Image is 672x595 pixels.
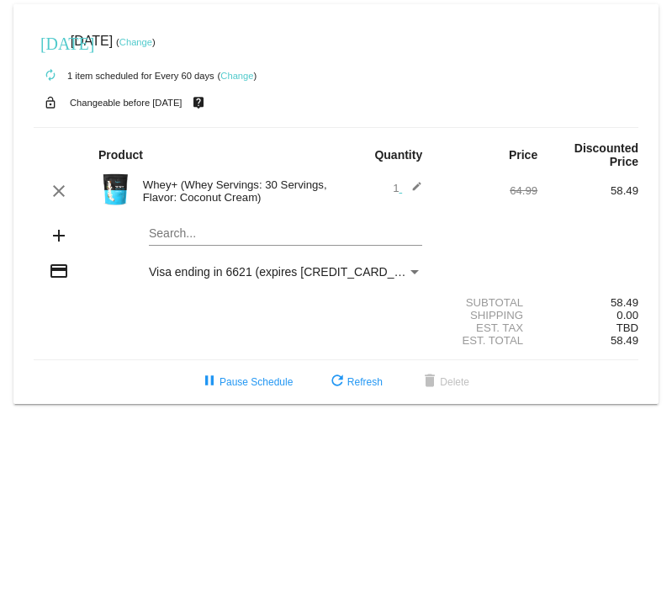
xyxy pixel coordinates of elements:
[574,141,638,168] strong: Discounted Price
[98,173,132,206] img: Image-1l-Whey-2lb-Coconut-Cream-Pie-1000x1000-1.png
[49,261,69,281] mat-icon: credit_card
[616,321,638,334] span: TBD
[40,32,61,52] mat-icon: [DATE]
[402,181,422,201] mat-icon: edit
[437,296,537,309] div: Subtotal
[119,37,152,47] a: Change
[406,367,483,397] button: Delete
[616,309,638,321] span: 0.00
[420,376,469,388] span: Delete
[49,226,69,246] mat-icon: add
[149,265,431,279] span: Visa ending in 6621 (expires [CREDIT_CARD_DATA])
[437,184,537,197] div: 64.99
[327,372,347,392] mat-icon: refresh
[34,71,214,81] small: 1 item scheduled for Every 60 days
[49,181,69,201] mat-icon: clear
[314,367,396,397] button: Refresh
[393,182,422,194] span: 1
[537,296,638,309] div: 58.49
[70,98,183,108] small: Changeable before [DATE]
[188,92,209,114] mat-icon: live_help
[98,148,143,162] strong: Product
[437,334,537,347] div: Est. Total
[509,148,537,162] strong: Price
[220,71,253,81] a: Change
[374,148,422,162] strong: Quantity
[327,376,383,388] span: Refresh
[149,265,422,279] mat-select: Payment Method
[218,71,257,81] small: ( )
[135,178,336,204] div: Whey+ (Whey Servings: 30 Servings, Flavor: Coconut Cream)
[437,321,537,334] div: Est. Tax
[40,92,61,114] mat-icon: lock_open
[40,66,61,86] mat-icon: autorenew
[199,376,293,388] span: Pause Schedule
[437,309,537,321] div: Shipping
[116,37,156,47] small: ( )
[537,184,638,197] div: 58.49
[420,372,440,392] mat-icon: delete
[186,367,306,397] button: Pause Schedule
[611,334,638,347] span: 58.49
[199,372,220,392] mat-icon: pause
[149,227,422,241] input: Search...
